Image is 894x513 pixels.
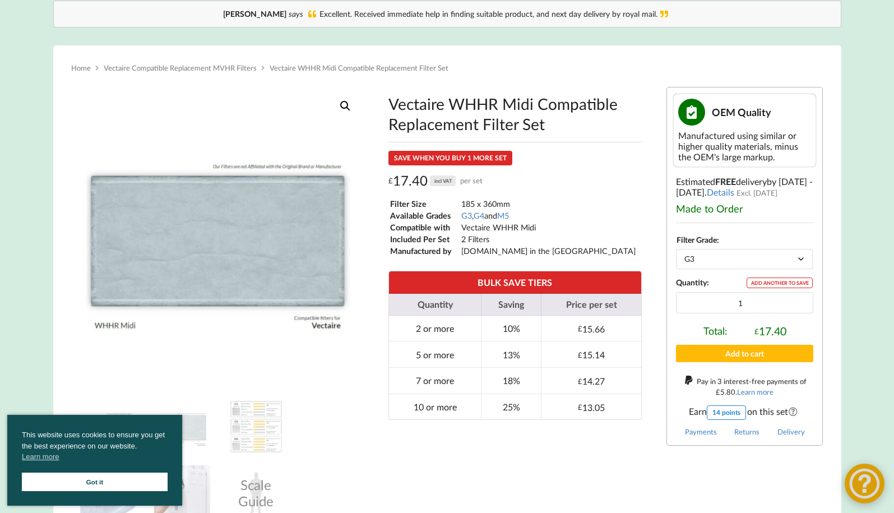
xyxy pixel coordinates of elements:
b: FREE [715,176,736,187]
td: 18% [481,367,541,394]
img: A Table showing a comparison between G3, G4 and M5 for MVHR Filters and their efficiency at captu... [228,399,284,455]
td: 2 Filters [461,234,636,244]
td: 5 or more [389,341,481,367]
span: £ [578,403,582,412]
img: Dimensions and Filter Grade of the Vectaire WHHR Midi Compatible MVHR Filter Replacement Set from... [154,399,210,455]
b: [PERSON_NAME] [223,9,286,19]
a: Vectaire Compatible Replacement MVHR Filters [104,63,257,72]
td: 13% [481,341,541,367]
a: Returns [734,427,759,436]
a: M5 [497,211,509,220]
td: 2 or more [389,316,481,341]
td: Included Per Set [390,234,460,244]
div: SAVE WHEN YOU BUY 1 MORE SET [388,151,512,165]
th: BULK SAVE TIERS [389,271,641,293]
td: Compatible with [390,222,460,233]
img: Vectaire WHHR Midi Compatible MVHR Filter Replacement Set from MVHR.shop [80,399,136,455]
td: Available Grades [390,210,460,221]
a: Delivery [777,427,805,436]
div: incl VAT [430,175,456,186]
div: 15.66 [578,323,605,334]
div: 5.80 [716,387,735,396]
th: Quantity [389,294,481,316]
div: 15.14 [578,349,605,360]
span: £ [754,327,759,336]
a: Details [707,187,734,197]
a: G3 [461,211,472,220]
span: £ [716,387,720,396]
span: Vectaire WHHR Midi Compatible Replacement Filter Set [270,63,448,72]
span: by [DATE] - [DATE] [676,176,813,197]
span: per set [460,172,483,190]
div: 14.27 [578,376,605,386]
a: Payments [685,427,717,436]
span: £ [578,377,582,386]
div: 13.05 [578,402,605,413]
i: says [289,9,303,19]
td: 7 or more [389,367,481,394]
span: Excl. [DATE] [736,188,777,197]
button: Add to cart [676,345,813,362]
span: £ [578,350,582,359]
span: £ [388,172,393,190]
div: Manufactured using similar or higher quality materials, minus the OEM's large markup. [678,130,811,162]
div: Estimated delivery . [666,87,823,446]
a: Home [71,63,91,72]
div: Excellent. Received immediate help in finding suitable product, and next day delivery by royal mail. [65,8,830,20]
td: 25% [481,394,541,420]
td: Vectaire WHHR Midi [461,222,636,233]
label: Filter Grade [677,235,717,244]
div: Made to Order [676,202,813,215]
span: £ [578,324,582,333]
a: G4 [474,211,484,220]
td: 10% [481,316,541,341]
td: , and [461,210,636,221]
div: ADD ANOTHER TO SAVE [747,278,813,288]
div: 17.40 [754,325,786,338]
span: Earn on this set [676,405,813,420]
span: OEM Quality [712,106,771,118]
td: Filter Size [390,198,460,209]
span: Pay in 3 interest-free payments of . [697,377,807,396]
th: Saving [481,294,541,316]
td: 185 x 360mm [461,198,636,209]
div: 14 points [707,405,746,420]
td: 10 or more [389,394,481,420]
a: cookies - Learn more [22,451,59,463]
th: Price per set [541,294,641,316]
input: Product quantity [676,292,813,313]
td: [DOMAIN_NAME] in the [GEOGRAPHIC_DATA] [461,246,636,256]
div: cookieconsent [7,415,182,506]
h1: Vectaire WHHR Midi Compatible Replacement Filter Set [388,94,642,134]
div: 17.40 [388,172,483,190]
a: Got it cookie [22,473,168,491]
a: View full-screen image gallery [335,96,355,116]
span: This website uses cookies to ensure you get the best experience on our website. [22,429,168,465]
a: Learn more [737,387,773,396]
td: Manufactured by [390,246,460,256]
span: Total: [703,325,728,338]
